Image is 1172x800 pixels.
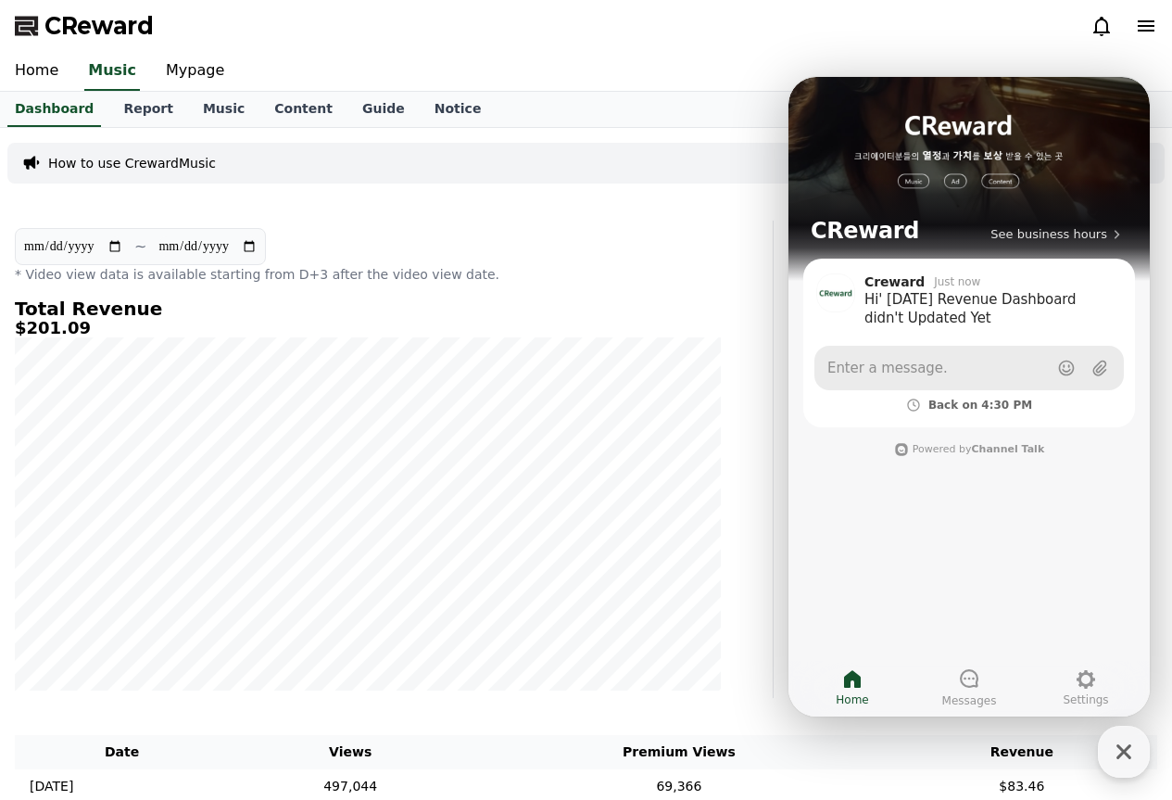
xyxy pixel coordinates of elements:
[472,735,887,769] th: Premium Views
[259,92,347,127] a: Content
[420,92,497,127] a: Notice
[84,52,140,91] a: Music
[788,77,1150,717] iframe: Channel chat
[30,777,73,796] p: [DATE]
[108,92,188,127] a: Report
[15,319,721,337] h5: $201.09
[347,92,420,127] a: Guide
[229,735,472,769] th: Views
[15,735,229,769] th: Date
[48,154,216,172] a: How to use CrewardMusic
[15,265,721,284] p: * Video view data is available starting from D+3 after the video view date.
[15,298,721,319] h4: Total Revenue
[15,11,154,41] a: CReward
[44,11,154,41] span: CReward
[134,235,146,258] p: ~
[887,735,1157,769] th: Revenue
[7,92,101,127] a: Dashboard
[151,52,239,91] a: Mypage
[188,92,259,127] a: Music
